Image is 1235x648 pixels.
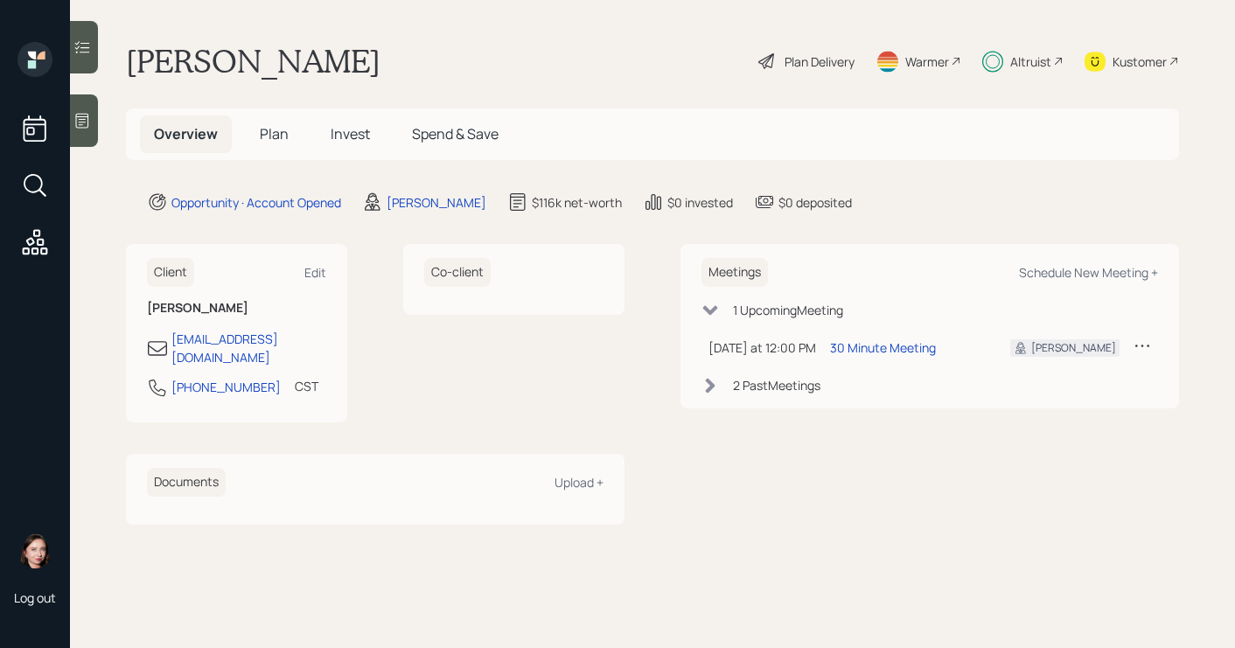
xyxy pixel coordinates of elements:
[733,376,820,394] div: 2 Past Meeting s
[532,193,622,212] div: $116k net-worth
[785,52,855,71] div: Plan Delivery
[1010,52,1051,71] div: Altruist
[331,124,370,143] span: Invest
[905,52,949,71] div: Warmer
[147,301,326,316] h6: [PERSON_NAME]
[171,378,281,396] div: [PHONE_NUMBER]
[304,264,326,281] div: Edit
[295,377,318,395] div: CST
[17,533,52,568] img: aleksandra-headshot.png
[147,468,226,497] h6: Documents
[14,589,56,606] div: Log out
[171,330,326,366] div: [EMAIL_ADDRESS][DOMAIN_NAME]
[154,124,218,143] span: Overview
[147,258,194,287] h6: Client
[412,124,499,143] span: Spend & Save
[778,193,852,212] div: $0 deposited
[555,474,604,491] div: Upload +
[830,338,936,357] div: 30 Minute Meeting
[1019,264,1158,281] div: Schedule New Meeting +
[1113,52,1167,71] div: Kustomer
[126,42,380,80] h1: [PERSON_NAME]
[733,301,843,319] div: 1 Upcoming Meeting
[708,338,816,357] div: [DATE] at 12:00 PM
[171,193,341,212] div: Opportunity · Account Opened
[424,258,491,287] h6: Co-client
[701,258,768,287] h6: Meetings
[260,124,289,143] span: Plan
[667,193,733,212] div: $0 invested
[1031,340,1116,356] div: [PERSON_NAME]
[387,193,486,212] div: [PERSON_NAME]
